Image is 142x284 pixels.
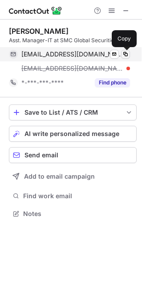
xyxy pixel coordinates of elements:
[9,5,62,16] img: ContactOut v5.3.10
[24,109,121,116] div: Save to List / ATS / CRM
[9,36,137,44] div: Asst. Manager-IT at SMC Global Securities Ltd.
[9,208,137,220] button: Notes
[24,152,58,159] span: Send email
[95,78,130,87] button: Reveal Button
[9,126,137,142] button: AI write personalized message
[23,210,133,218] span: Notes
[21,64,123,72] span: [EMAIL_ADDRESS][DOMAIN_NAME]
[24,130,119,137] span: AI write personalized message
[24,173,95,180] span: Add to email campaign
[21,50,123,58] span: [EMAIL_ADDRESS][DOMAIN_NAME]
[9,168,137,184] button: Add to email campaign
[9,190,137,202] button: Find work email
[9,104,137,120] button: save-profile-one-click
[9,27,69,36] div: [PERSON_NAME]
[9,147,137,163] button: Send email
[23,192,133,200] span: Find work email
